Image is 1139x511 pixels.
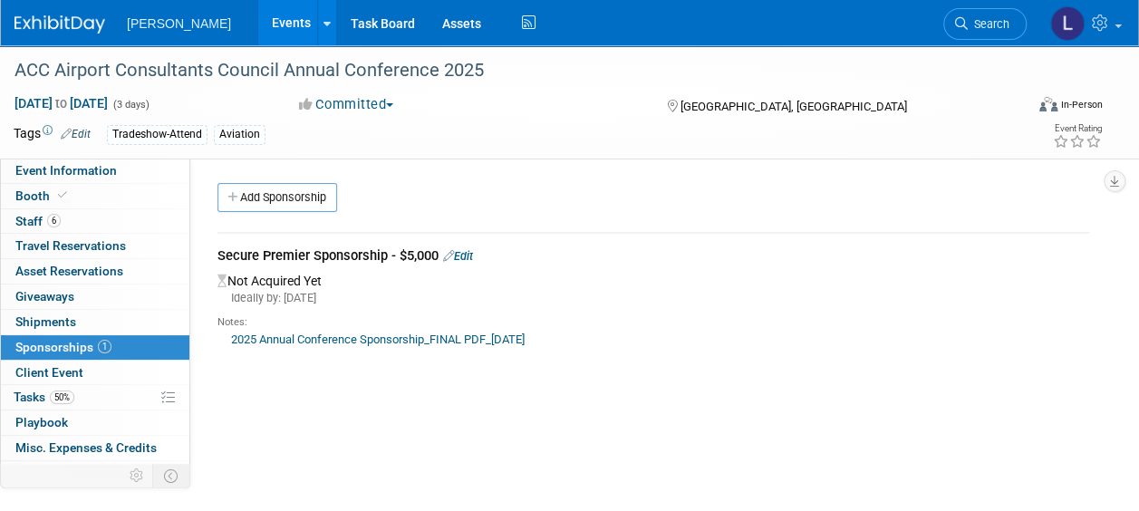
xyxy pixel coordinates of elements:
[1,436,189,460] a: Misc. Expenses & Credits
[58,190,67,200] i: Booth reservation complete
[15,214,61,228] span: Staff
[15,340,111,354] span: Sponsorships
[214,125,265,144] div: Aviation
[1,159,189,183] a: Event Information
[14,95,109,111] span: [DATE] [DATE]
[1053,124,1102,133] div: Event Rating
[443,249,473,263] a: Edit
[127,16,231,31] span: [PERSON_NAME]
[217,290,1089,306] div: Ideally by: [DATE]
[14,15,105,34] img: ExhibitDay
[1060,98,1103,111] div: In-Person
[1,284,189,309] a: Giveaways
[15,238,126,253] span: Travel Reservations
[50,390,74,404] span: 50%
[15,264,123,278] span: Asset Reservations
[15,365,83,380] span: Client Event
[1,259,189,284] a: Asset Reservations
[217,269,1089,354] div: Not Acquired Yet
[293,95,401,114] button: Committed
[1,234,189,258] a: Travel Reservations
[61,128,91,140] a: Edit
[53,96,70,111] span: to
[681,100,907,113] span: [GEOGRAPHIC_DATA], [GEOGRAPHIC_DATA]
[217,183,337,212] a: Add Sponsorship
[1,410,189,435] a: Playbook
[1,310,189,334] a: Shipments
[1,335,189,360] a: Sponsorships1
[1039,97,1057,111] img: Format-Inperson.png
[1,209,189,234] a: Staff6
[217,246,1089,269] div: Secure Premier Sponsorship - $5,000
[14,124,91,145] td: Tags
[111,99,150,111] span: (3 days)
[217,315,1089,330] div: Notes:
[944,94,1103,121] div: Event Format
[15,289,74,304] span: Giveaways
[47,214,61,227] span: 6
[1,184,189,208] a: Booth
[15,440,157,455] span: Misc. Expenses & Credits
[14,390,74,404] span: Tasks
[1050,6,1085,41] img: Lindsey Wolanczyk
[15,163,117,178] span: Event Information
[8,54,1009,87] div: ACC Airport Consultants Council Annual Conference 2025
[107,125,208,144] div: Tradeshow-Attend
[968,17,1009,31] span: Search
[15,415,68,429] span: Playbook
[1,361,189,385] a: Client Event
[1,385,189,410] a: Tasks50%
[98,340,111,353] span: 1
[943,8,1027,40] a: Search
[121,464,153,487] td: Personalize Event Tab Strip
[15,314,76,329] span: Shipments
[153,464,190,487] td: Toggle Event Tabs
[15,188,71,203] span: Booth
[231,333,525,346] a: 2025 Annual Conference Sponsorship_FINAL PDF_[DATE]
